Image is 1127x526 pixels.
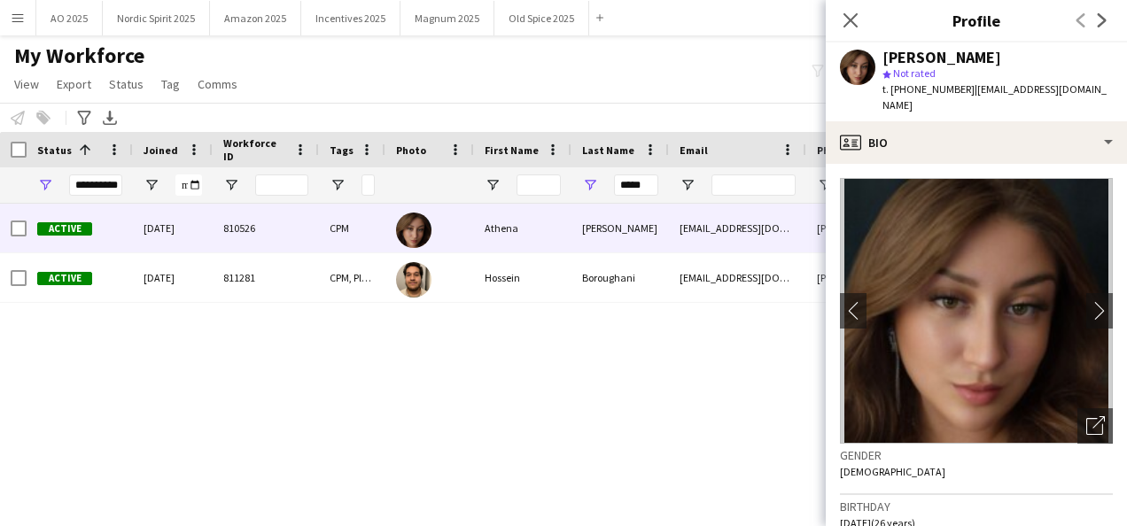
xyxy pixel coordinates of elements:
button: Magnum 2025 [400,1,494,35]
span: Not rated [893,66,936,80]
div: Open photos pop-in [1077,408,1113,444]
span: t. [PHONE_NUMBER] [882,82,975,96]
span: Tag [161,76,180,92]
div: [DATE] [133,253,213,302]
h3: Birthday [840,499,1113,514]
img: Athena Roughton [396,213,431,248]
div: [PERSON_NAME] [571,204,669,252]
span: Active [37,222,92,236]
span: Joined [144,143,178,157]
span: Phone [817,143,848,157]
button: Amazon 2025 [210,1,301,35]
div: CPM, Ploom, TRS [319,253,385,302]
span: | [EMAIL_ADDRESS][DOMAIN_NAME] [882,82,1107,112]
span: View [14,76,39,92]
a: Export [50,73,98,96]
input: Email Filter Input [711,174,796,196]
button: Open Filter Menu [223,177,239,193]
span: [DEMOGRAPHIC_DATA] [840,465,945,478]
div: [DATE] [133,204,213,252]
div: Boroughani [571,253,669,302]
button: Open Filter Menu [582,177,598,193]
div: [EMAIL_ADDRESS][DOMAIN_NAME] [669,253,806,302]
span: Tags [330,143,354,157]
div: [PHONE_NUMBER] [806,204,903,252]
input: First Name Filter Input [517,174,561,196]
input: Last Name Filter Input [614,174,658,196]
div: [PHONE_NUMBER] [806,253,903,302]
button: Old Spice 2025 [494,1,589,35]
div: [PERSON_NAME] [882,50,1001,66]
a: Status [102,73,151,96]
span: Status [109,76,144,92]
button: Open Filter Menu [37,177,53,193]
a: Comms [190,73,245,96]
span: Photo [396,143,426,157]
button: Open Filter Menu [144,177,159,193]
button: AO 2025 [36,1,103,35]
input: Joined Filter Input [175,174,202,196]
span: Status [37,143,72,157]
button: Nordic Spirit 2025 [103,1,210,35]
img: Hossein Boroughani [396,262,431,298]
span: Email [680,143,708,157]
button: Open Filter Menu [485,177,501,193]
input: Tags Filter Input [361,174,375,196]
button: Incentives 2025 [301,1,400,35]
a: Tag [154,73,187,96]
div: 810526 [213,204,319,252]
span: My Workforce [14,43,144,69]
div: [EMAIL_ADDRESS][DOMAIN_NAME] [669,204,806,252]
img: Crew avatar or photo [840,178,1113,444]
span: Active [37,272,92,285]
span: Workforce ID [223,136,287,163]
h3: Profile [826,9,1127,32]
div: CPM [319,204,385,252]
button: Open Filter Menu [330,177,346,193]
a: View [7,73,46,96]
div: Bio [826,121,1127,164]
h3: Gender [840,447,1113,463]
div: 811281 [213,253,319,302]
button: Open Filter Menu [817,177,833,193]
span: Last Name [582,143,634,157]
app-action-btn: Export XLSX [99,107,120,128]
span: Comms [198,76,237,92]
span: First Name [485,143,539,157]
input: Workforce ID Filter Input [255,174,308,196]
button: Open Filter Menu [680,177,696,193]
app-action-btn: Advanced filters [74,107,95,128]
div: Athena [474,204,571,252]
span: Export [57,76,91,92]
div: Hossein [474,253,571,302]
